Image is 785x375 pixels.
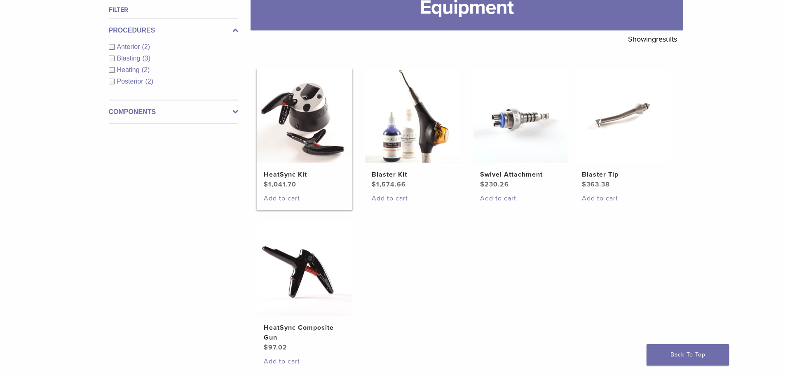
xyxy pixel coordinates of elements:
label: Components [109,107,238,117]
a: Back To Top [647,344,729,366]
h2: Blaster Tip [582,170,663,179]
span: Heating [117,66,142,73]
span: (3) [142,55,150,62]
img: HeatSync Kit [257,68,352,163]
span: $ [372,180,376,189]
span: $ [582,180,586,189]
a: Add to cart: “Blaster Tip” [582,193,663,203]
bdi: 97.02 [264,343,287,352]
h2: HeatSync Kit [264,170,345,179]
span: $ [264,343,268,352]
a: Blaster KitBlaster Kit $1,574.66 [365,68,461,189]
span: $ [264,180,268,189]
span: $ [480,180,485,189]
p: Showing results [628,30,677,48]
h4: Filter [109,5,238,15]
a: HeatSync Composite GunHeatSync Composite Gun $97.02 [257,221,353,352]
span: Posterior [117,78,145,85]
img: Blaster Kit [365,68,460,163]
a: Swivel AttachmentSwivel Attachment $230.26 [473,68,569,189]
bdi: 230.26 [480,180,509,189]
bdi: 1,041.70 [264,180,296,189]
a: Blaster TipBlaster Tip $363.38 [575,68,671,189]
span: (2) [142,43,150,50]
a: Add to cart: “Swivel Attachment” [480,193,562,203]
a: HeatSync KitHeatSync Kit $1,041.70 [257,68,353,189]
img: Blaster Tip [575,68,670,163]
img: HeatSync Composite Gun [257,221,352,316]
label: Procedures [109,26,238,35]
h2: Blaster Kit [372,170,453,179]
h2: HeatSync Composite Gun [264,323,345,342]
span: (2) [145,78,154,85]
span: Anterior [117,43,142,50]
span: Blasting [117,55,143,62]
a: Add to cart: “Blaster Kit” [372,193,453,203]
a: Add to cart: “HeatSync Composite Gun” [264,356,345,366]
bdi: 363.38 [582,180,610,189]
a: Add to cart: “HeatSync Kit” [264,193,345,203]
img: Swivel Attachment [473,68,568,163]
h2: Swivel Attachment [480,170,562,179]
span: (2) [142,66,150,73]
bdi: 1,574.66 [372,180,406,189]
